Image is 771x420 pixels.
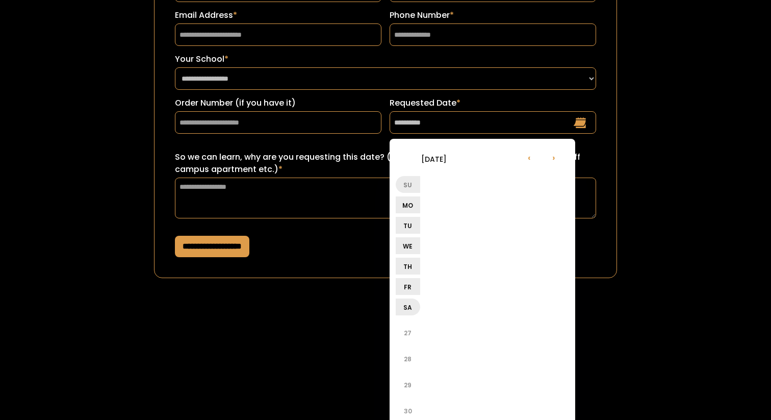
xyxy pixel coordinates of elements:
[390,97,596,109] label: Requested Date
[390,9,596,21] label: Phone Number
[396,176,420,193] li: Su
[175,97,381,109] label: Order Number (if you have it)
[175,151,596,176] label: So we can learn, why are you requesting this date? (ex: sorority recruitment, lease turn over for...
[396,196,420,213] li: Mo
[175,53,596,65] label: Your School
[517,145,542,169] li: ‹
[396,320,420,345] li: 27
[396,217,420,234] li: Tu
[175,9,381,21] label: Email Address
[396,299,420,315] li: Sa
[542,145,566,169] li: ›
[396,258,420,275] li: Th
[396,278,420,295] li: Fr
[396,373,420,397] li: 29
[396,146,472,171] li: [DATE]
[396,237,420,254] li: We
[396,347,420,371] li: 28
